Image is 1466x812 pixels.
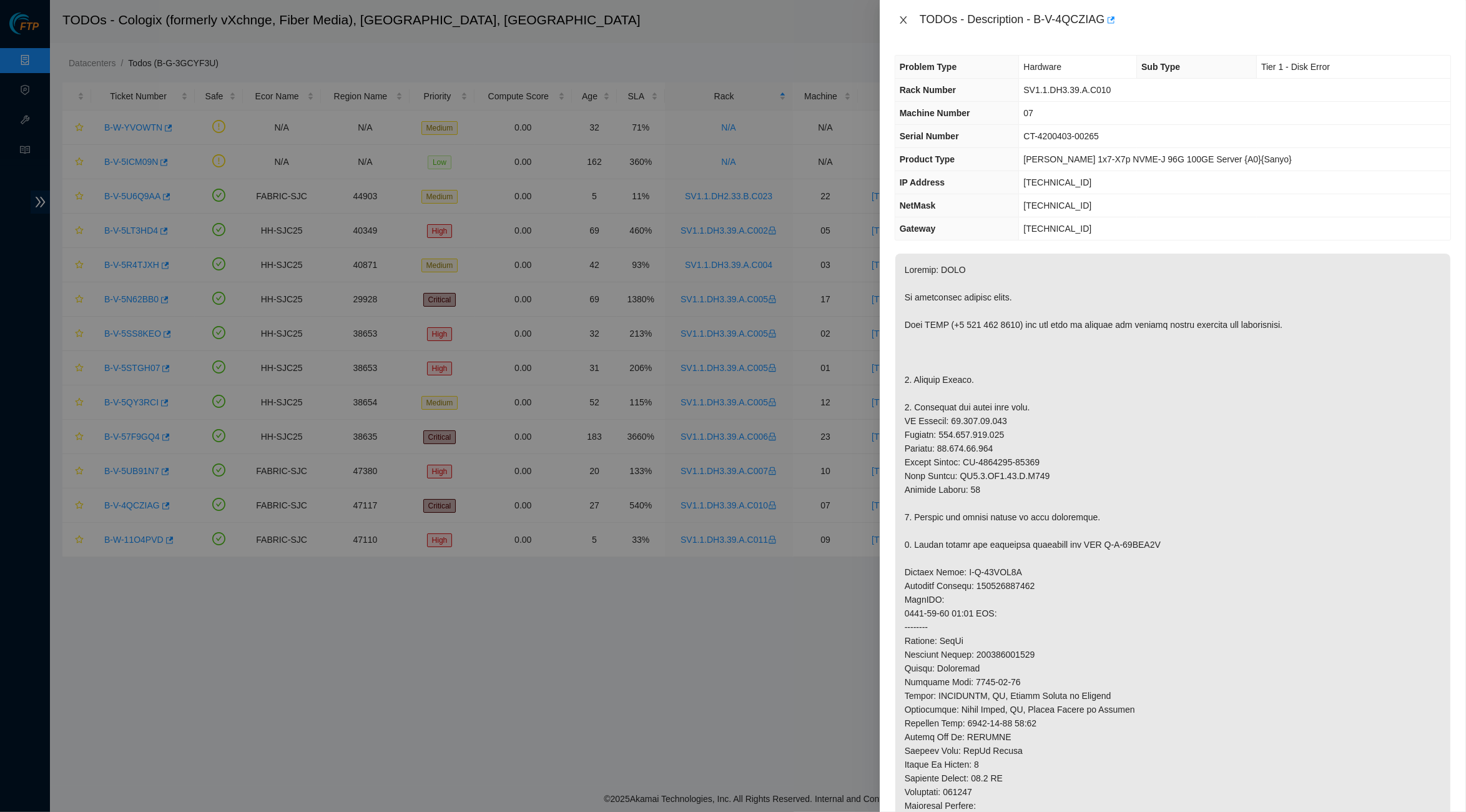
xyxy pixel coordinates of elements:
[1023,224,1091,234] span: [TECHNICAL_ID]
[1023,85,1111,95] span: SV1.1.DH3.39.A.C010
[900,177,945,187] span: IP Address
[1261,62,1330,72] span: Tier 1 - Disk Error
[895,14,912,26] button: Close
[900,85,956,95] span: Rack Number
[900,108,970,118] span: Machine Number
[1023,131,1099,141] span: CT-4200403-00265
[900,62,957,72] span: Problem Type
[900,201,936,210] span: NetMask
[1023,177,1091,187] span: [TECHNICAL_ID]
[920,10,1451,30] div: TODOs - Description - B-V-4QCZIAG
[1023,108,1033,118] span: 07
[1023,201,1091,210] span: [TECHNICAL_ID]
[1023,154,1292,164] span: [PERSON_NAME] 1x7-X7p NVME-J 96G 100GE Server {A0}{Sanyo}
[1023,62,1061,72] span: Hardware
[900,154,955,164] span: Product Type
[1141,62,1180,72] span: Sub Type
[898,15,908,25] span: close
[900,131,959,141] span: Serial Number
[900,224,936,234] span: Gateway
